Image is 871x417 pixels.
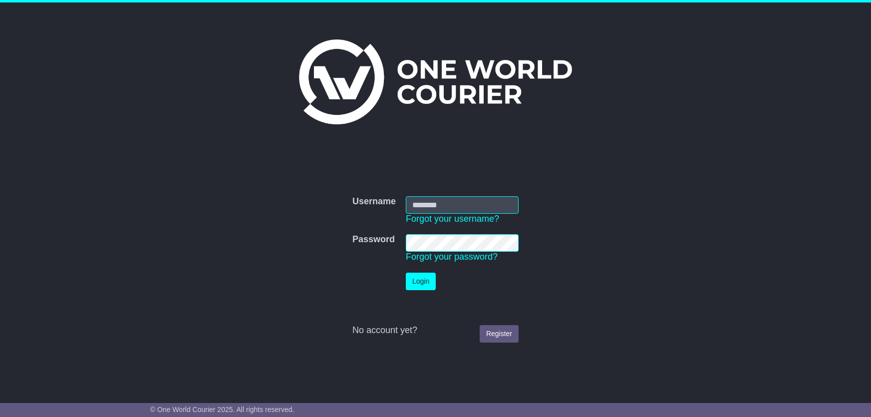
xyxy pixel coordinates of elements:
[299,39,572,124] img: One World
[406,214,499,224] a: Forgot your username?
[406,252,498,262] a: Forgot your password?
[352,325,519,336] div: No account yet?
[150,406,294,414] span: © One World Courier 2025. All rights reserved.
[352,196,396,207] label: Username
[480,325,519,343] a: Register
[352,234,395,245] label: Password
[406,273,436,290] button: Login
